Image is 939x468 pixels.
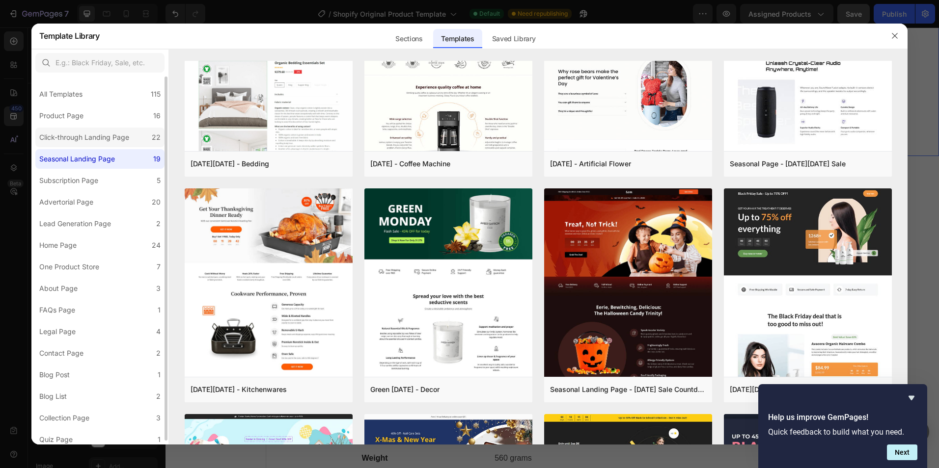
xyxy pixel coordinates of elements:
[768,427,917,437] p: Quick feedback to build what you need.
[39,196,93,208] div: Advertorial Page
[156,347,161,359] div: 2
[329,395,577,407] p: 2448 x 2448 pixels per eye
[768,412,917,423] h2: Help us improve GemPages!
[152,239,161,251] div: 24
[152,131,161,143] div: 22
[484,29,544,49] div: Saved Library
[39,175,98,186] div: Subscription Page
[157,175,161,186] div: 5
[329,365,577,377] p: 120 degrees
[550,158,631,170] div: [DATE] - Artificial Flower
[196,335,320,347] p: Memory
[39,412,89,424] div: Collection Page
[39,239,77,251] div: Home Page
[191,384,287,395] div: [DATE][DATE] - Kitchenwares
[117,212,657,233] p: Technical Specifications
[156,326,161,338] div: 4
[39,304,75,316] div: FAQs Page
[329,335,577,347] p: 128GB/256GB
[39,283,78,294] div: About Page
[158,304,161,316] div: 1
[39,110,83,122] div: Product Page
[196,258,320,270] p: Compatible operating systems
[329,258,577,317] p: Windows [DATE] update or higher - Significant improvements have been added to the Windows Mixed R...
[153,153,161,165] div: 19
[39,23,100,49] h2: Template Library
[146,168,234,182] div: Product Specifications
[196,395,320,407] p: Resolution
[156,390,161,402] div: 2
[39,326,76,338] div: Legal Page
[402,23,682,54] button: ADD TO CART
[730,158,846,170] div: Seasonal Page - [DATE][DATE] Sale
[730,384,819,395] div: [DATE][DATE] Beauty Deals
[151,88,161,100] div: 115
[152,196,161,208] div: 20
[35,53,165,73] input: E.g.: Black Friday, Sale, etc.
[370,158,450,170] div: [DATE] - Coffee Machine
[39,261,99,273] div: One Product Store
[550,384,706,395] div: Seasonal Landing Page - [DATE] Sale Countdown
[156,283,161,294] div: 3
[39,131,129,143] div: Click-through Landing Page
[370,384,440,395] div: Green [DATE] - Decor
[39,218,111,230] div: Lead Generation Page
[39,369,70,381] div: Blog Post
[156,218,161,230] div: 2
[39,434,73,445] div: Quiz Page
[357,168,417,183] div: Product Details
[433,29,482,49] div: Templates
[153,110,161,122] div: 16
[157,261,161,273] div: 7
[906,392,917,404] button: Hide survey
[39,390,67,402] div: Blog List
[191,158,269,170] div: [DATE][DATE] - Bedding
[196,365,320,377] p: Field of view
[39,153,115,165] div: Seasonal Landing Page
[158,369,161,381] div: 1
[39,347,83,359] div: Contact Page
[329,425,577,437] p: 560 grams
[158,434,161,445] div: 1
[196,425,320,437] p: Weight
[768,392,917,460] div: Help us improve GemPages!
[402,62,682,93] button: Buy it now
[39,88,83,100] div: All Templates
[887,444,917,460] button: Next question
[156,412,161,424] div: 3
[518,70,565,85] div: Buy it now
[387,29,430,49] div: Sections
[506,31,577,47] div: ADD TO CART
[550,168,617,183] div: Product Services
